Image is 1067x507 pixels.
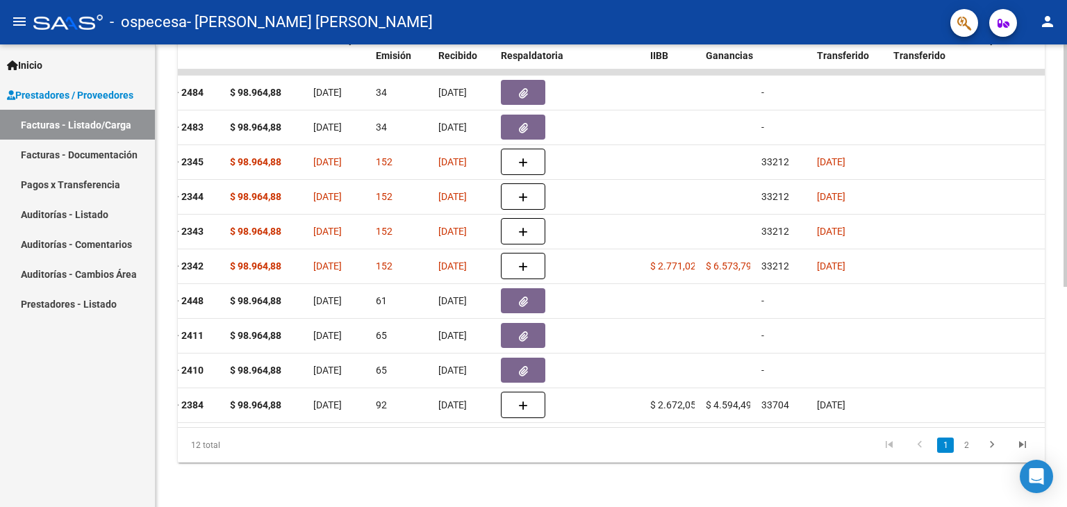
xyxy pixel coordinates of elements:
[230,399,281,410] strong: $ 98.964,88
[376,191,392,202] span: 152
[907,438,933,453] a: go to previous page
[438,295,467,306] span: [DATE]
[1039,13,1056,30] mat-icon: person
[313,122,342,133] span: [DATE]
[438,122,467,133] span: [DATE]
[438,260,467,272] span: [DATE]
[893,34,945,61] span: Monto Transferido
[230,295,281,306] strong: $ 98.964,88
[313,295,342,306] span: [DATE]
[313,365,342,376] span: [DATE]
[888,25,964,86] datatable-header-cell: Monto Transferido
[230,260,281,272] strong: $ 98.964,88
[313,191,342,202] span: [DATE]
[817,226,845,237] span: [DATE]
[438,87,467,98] span: [DATE]
[376,365,387,376] span: 65
[937,438,954,453] a: 1
[110,7,187,38] span: - ospecesa
[230,191,281,202] strong: $ 98.964,88
[956,433,977,457] li: page 2
[700,25,756,86] datatable-header-cell: Retención Ganancias
[761,156,789,167] span: 33212
[230,87,281,98] strong: $ 98.964,88
[313,226,342,237] span: [DATE]
[650,399,696,410] span: $ 2.672,05
[230,122,281,133] strong: $ 98.964,88
[230,365,281,376] strong: $ 98.964,88
[438,399,467,410] span: [DATE]
[756,25,811,86] datatable-header-cell: OP
[376,156,392,167] span: 152
[1009,438,1036,453] a: go to last page
[501,34,563,61] span: Doc Respaldatoria
[645,25,700,86] datatable-header-cell: Retencion IIBB
[438,156,467,167] span: [DATE]
[495,25,579,86] datatable-header-cell: Doc Respaldatoria
[313,399,342,410] span: [DATE]
[224,25,308,86] datatable-header-cell: Monto
[313,156,342,167] span: [DATE]
[811,25,888,86] datatable-header-cell: Fecha Transferido
[376,330,387,341] span: 65
[376,399,387,410] span: 92
[579,25,645,86] datatable-header-cell: Auditoria
[178,428,349,463] div: 12 total
[313,330,342,341] span: [DATE]
[433,25,495,86] datatable-header-cell: Fecha Recibido
[761,191,789,202] span: 33212
[376,226,392,237] span: 152
[817,191,845,202] span: [DATE]
[438,330,467,341] span: [DATE]
[958,438,975,453] a: 2
[230,156,281,167] strong: $ 98.964,88
[376,295,387,306] span: 61
[438,226,467,237] span: [DATE]
[761,399,789,410] span: 33704
[438,34,477,61] span: Fecha Recibido
[1020,460,1053,493] div: Open Intercom Messenger
[979,438,1005,453] a: go to next page
[706,399,752,410] span: $ 4.594,49
[376,34,424,61] span: Días desde Emisión
[313,260,342,272] span: [DATE]
[187,7,433,38] span: - [PERSON_NAME] [PERSON_NAME]
[876,438,902,453] a: go to first page
[650,34,695,61] span: Retencion IIBB
[935,433,956,457] li: page 1
[230,330,281,341] strong: $ 98.964,88
[817,260,845,272] span: [DATE]
[761,365,764,376] span: -
[438,365,467,376] span: [DATE]
[706,34,753,61] span: Retención Ganancias
[376,87,387,98] span: 34
[761,330,764,341] span: -
[650,260,696,272] span: $ 2.771,02
[438,191,467,202] span: [DATE]
[230,226,281,237] strong: $ 98.964,88
[706,260,752,272] span: $ 6.573,79
[817,34,869,61] span: Fecha Transferido
[376,260,392,272] span: 152
[370,25,433,86] datatable-header-cell: Días desde Emisión
[11,13,28,30] mat-icon: menu
[761,260,789,272] span: 33212
[817,399,845,410] span: [DATE]
[313,87,342,98] span: [DATE]
[7,58,42,73] span: Inicio
[308,25,370,86] datatable-header-cell: Fecha Cpbt
[761,226,789,237] span: 33212
[817,156,845,167] span: [DATE]
[761,295,764,306] span: -
[761,122,764,133] span: -
[761,87,764,98] span: -
[376,122,387,133] span: 34
[7,88,133,103] span: Prestadores / Proveedores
